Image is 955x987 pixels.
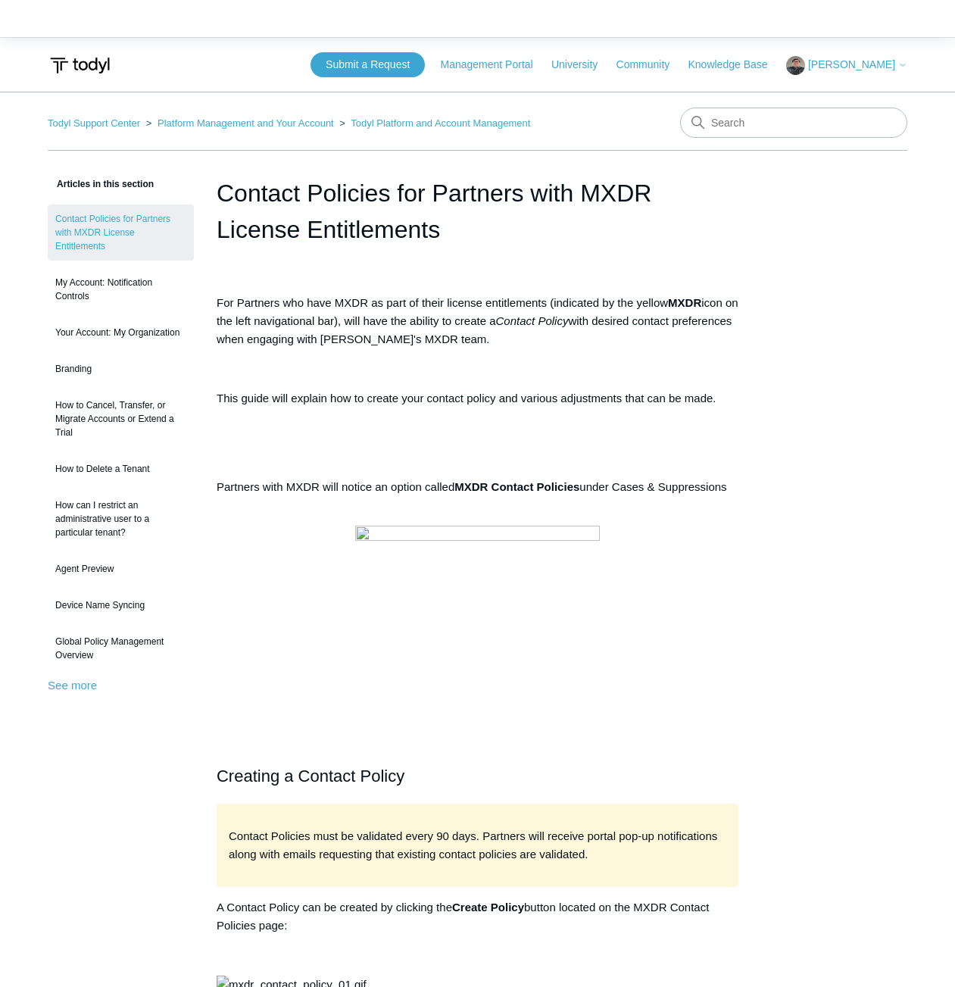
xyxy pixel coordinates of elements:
a: Your Account: My Organization [48,318,194,347]
a: Contact Policies for Partners with MXDR License Entitlements [48,205,194,261]
a: How to Cancel, Transfer, or Migrate Accounts or Extend a Trial [48,391,194,447]
a: Todyl Platform and Account Management [351,117,530,129]
img: 41175656577811 [355,526,600,692]
a: Platform Management and Your Account [158,117,334,129]
span: [PERSON_NAME] [808,58,895,70]
a: My Account: Notification Controls [48,268,194,311]
button: [PERSON_NAME] [786,56,907,75]
strong: Create Policy [452,901,524,914]
strong: MXDR [668,296,701,309]
a: University [551,57,613,73]
li: Todyl Platform and Account Management [336,117,530,129]
strong: MXDR Contact Policies [454,480,579,493]
p: This guide will explain how to create your contact policy and various adjustments that can be made. [217,389,738,408]
a: Management Portal [441,57,548,73]
a: Agent Preview [48,554,194,583]
a: Device Name Syncing [48,591,194,620]
a: How to Delete a Tenant [48,454,194,483]
li: Platform Management and Your Account [143,117,337,129]
a: Community [616,57,685,73]
span: Articles in this section [48,179,154,189]
a: Branding [48,355,194,383]
p: Contact Policies must be validated every 90 days. Partners will receive portal pop-up notificatio... [229,827,726,864]
a: Global Policy Management Overview [48,627,194,670]
a: How can I restrict an administrative user to a particular tenant? [48,491,194,547]
a: Todyl Support Center [48,117,140,129]
a: Submit a Request [311,52,425,77]
a: Knowledge Base [688,57,782,73]
em: Contact Policy [496,314,569,327]
p: For Partners who have MXDR as part of their license entitlements (indicated by the yellow icon on... [217,294,738,348]
img: Todyl Support Center Help Center home page [48,52,112,80]
h1: Contact Policies for Partners with MXDR License Entitlements [217,175,738,248]
input: Search [680,108,907,138]
p: Partners with MXDR will notice an option called under Cases & Suppressions [217,478,738,514]
li: Todyl Support Center [48,117,143,129]
a: See more [48,679,97,692]
p: A Contact Policy can be created by clicking the button located on the MXDR Contact Policies page: [217,898,738,935]
h2: Creating a Contact Policy [217,763,738,789]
